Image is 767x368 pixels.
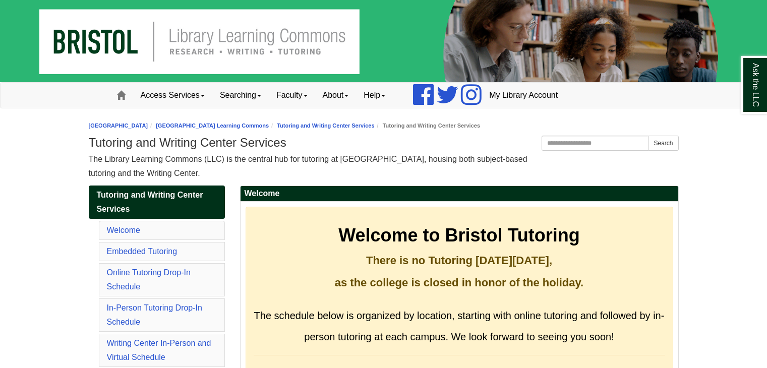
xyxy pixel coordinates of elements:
a: Searching [212,83,269,108]
a: Welcome [107,226,140,234]
a: In-Person Tutoring Drop-In Schedule [107,303,202,326]
strong: There is no Tutoring [DATE][DATE], [366,254,552,267]
a: Online Tutoring Drop-In Schedule [107,268,191,291]
li: Tutoring and Writing Center Services [375,121,480,131]
strong: Welcome to Bristol Tutoring [338,225,580,246]
a: Writing Center In-Person and Virtual Schedule [107,339,211,361]
a: Embedded Tutoring [107,247,178,256]
span: The Library Learning Commons (LLC) is the central hub for tutoring at [GEOGRAPHIC_DATA], housing ... [89,155,527,177]
nav: breadcrumb [89,121,679,131]
a: Access Services [133,83,212,108]
h2: Welcome [241,186,678,202]
a: [GEOGRAPHIC_DATA] [89,122,148,129]
a: [GEOGRAPHIC_DATA] Learning Commons [156,122,269,129]
span: Tutoring and Writing Center Services [97,191,203,213]
a: Help [356,83,393,108]
a: Faculty [269,83,315,108]
button: Search [648,136,678,151]
a: My Library Account [482,83,565,108]
a: About [315,83,357,108]
a: Tutoring and Writing Center Services [277,122,374,129]
h1: Tutoring and Writing Center Services [89,136,679,150]
strong: as the college is closed in honor of the holiday. [335,276,583,289]
a: Tutoring and Writing Center Services [89,186,225,219]
span: The schedule below is organized by location, starting with online tutoring and followed by in-per... [254,310,665,342]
